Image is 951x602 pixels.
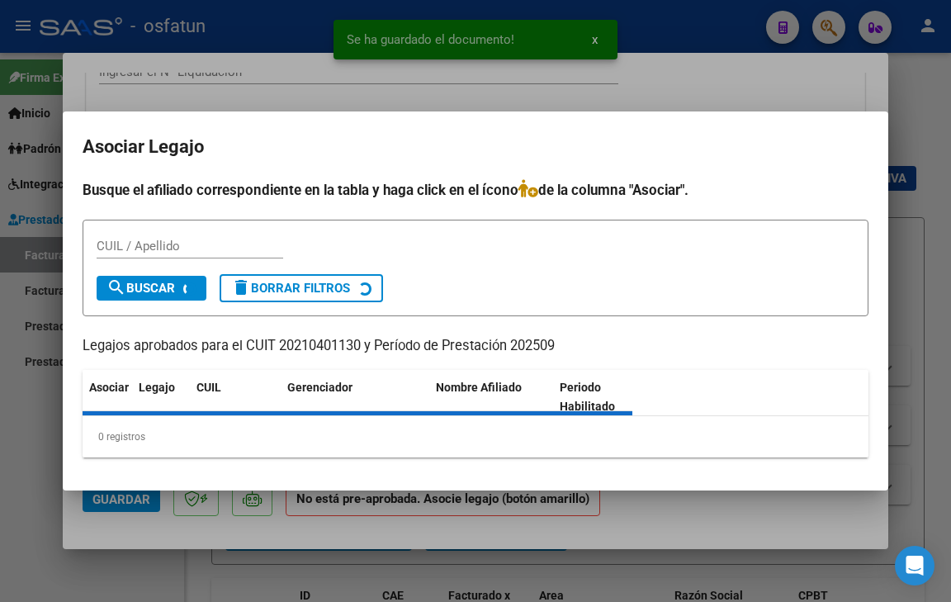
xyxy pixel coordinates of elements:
[83,179,868,201] h4: Busque el afiliado correspondiente en la tabla y haga click en el ícono de la columna "Asociar".
[106,281,175,296] span: Buscar
[436,381,522,394] span: Nombre Afiliado
[139,381,175,394] span: Legajo
[83,416,868,457] div: 0 registros
[895,546,934,585] div: Open Intercom Messenger
[220,274,383,302] button: Borrar Filtros
[231,281,350,296] span: Borrar Filtros
[83,336,868,357] p: Legajos aprobados para el CUIT 20210401130 y Período de Prestación 202509
[281,370,429,424] datatable-header-cell: Gerenciador
[83,370,132,424] datatable-header-cell: Asociar
[429,370,553,424] datatable-header-cell: Nombre Afiliado
[287,381,352,394] span: Gerenciador
[560,381,615,413] span: Periodo Habilitado
[553,370,665,424] datatable-header-cell: Periodo Habilitado
[196,381,221,394] span: CUIL
[83,131,868,163] h2: Asociar Legajo
[89,381,129,394] span: Asociar
[97,276,206,301] button: Buscar
[231,277,251,297] mat-icon: delete
[132,370,190,424] datatable-header-cell: Legajo
[106,277,126,297] mat-icon: search
[190,370,281,424] datatable-header-cell: CUIL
